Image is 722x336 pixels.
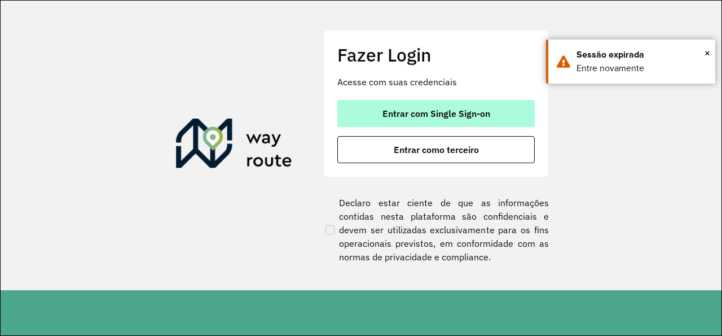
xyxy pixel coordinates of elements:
[176,119,292,173] img: Roteirizador AmbevTech
[382,109,490,118] span: Entrar com Single Sign-on
[337,100,535,127] button: button
[323,196,549,264] label: Declaro estar ciente de que as informações contidas nesta plataforma são confidenciais e devem se...
[337,136,535,163] button: button
[705,45,710,62] button: Close
[394,145,479,154] span: Entrar como terceiro
[337,44,535,66] h2: Fazer Login
[576,62,707,75] div: Entre novamente
[576,48,707,62] div: Sessão expirada
[705,45,710,62] span: ×
[337,75,535,89] p: Acesse com suas credenciais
